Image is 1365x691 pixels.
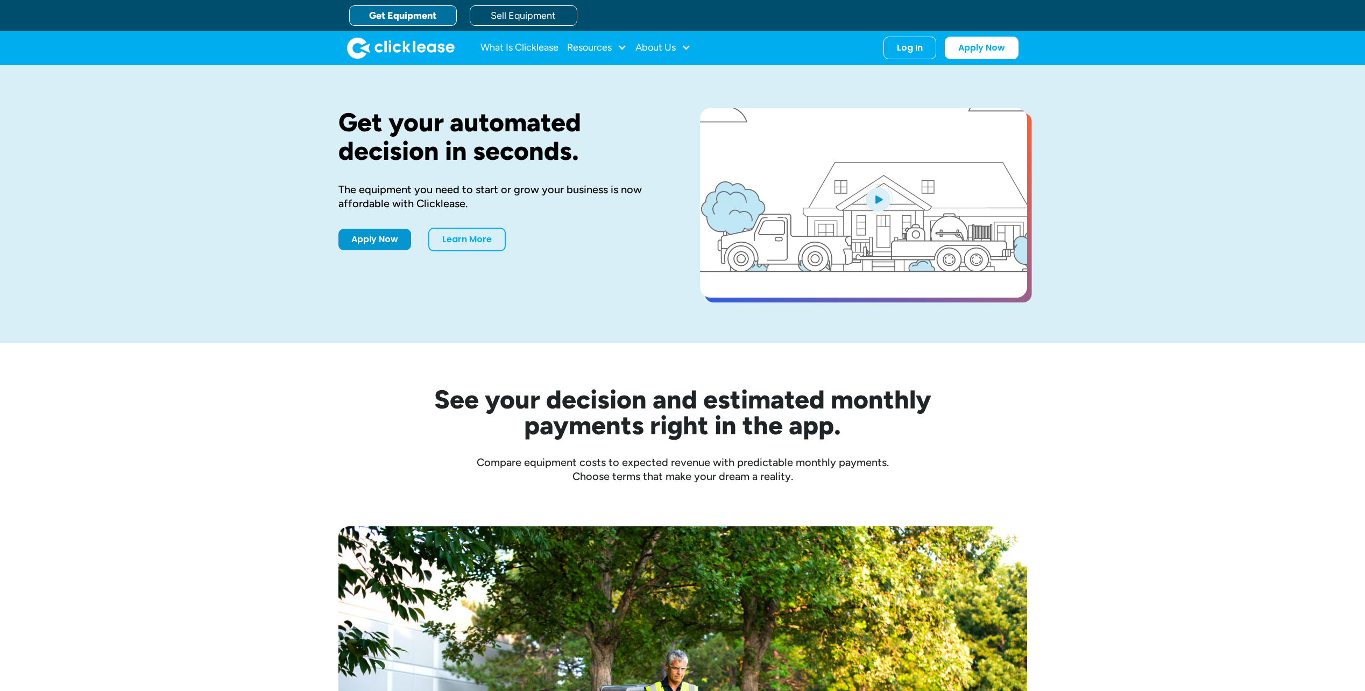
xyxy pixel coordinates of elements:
h1: Get your automated decision in seconds. [338,108,666,165]
a: Learn More [428,228,506,251]
div: Log In [897,43,923,53]
a: What Is Clicklease [480,37,558,59]
div: Compare equipment costs to expected revenue with predictable monthly payments. Choose terms that ... [338,455,1027,483]
a: open lightbox [700,108,1027,298]
a: Get Equipment [349,5,457,26]
img: Clicklease logo [347,37,455,59]
a: Sell Equipment [470,5,577,26]
div: Resources [567,37,627,59]
a: Apply Now [945,37,1019,59]
div: About Us [635,37,691,59]
h2: See your decision and estimated monthly payments right in the app. [381,386,984,438]
a: Apply Now [338,229,411,250]
a: home [347,37,455,59]
div: The equipment you need to start or grow your business is now affordable with Clicklease. [338,182,666,210]
img: Blue play button logo on a light blue circular background [864,184,893,214]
